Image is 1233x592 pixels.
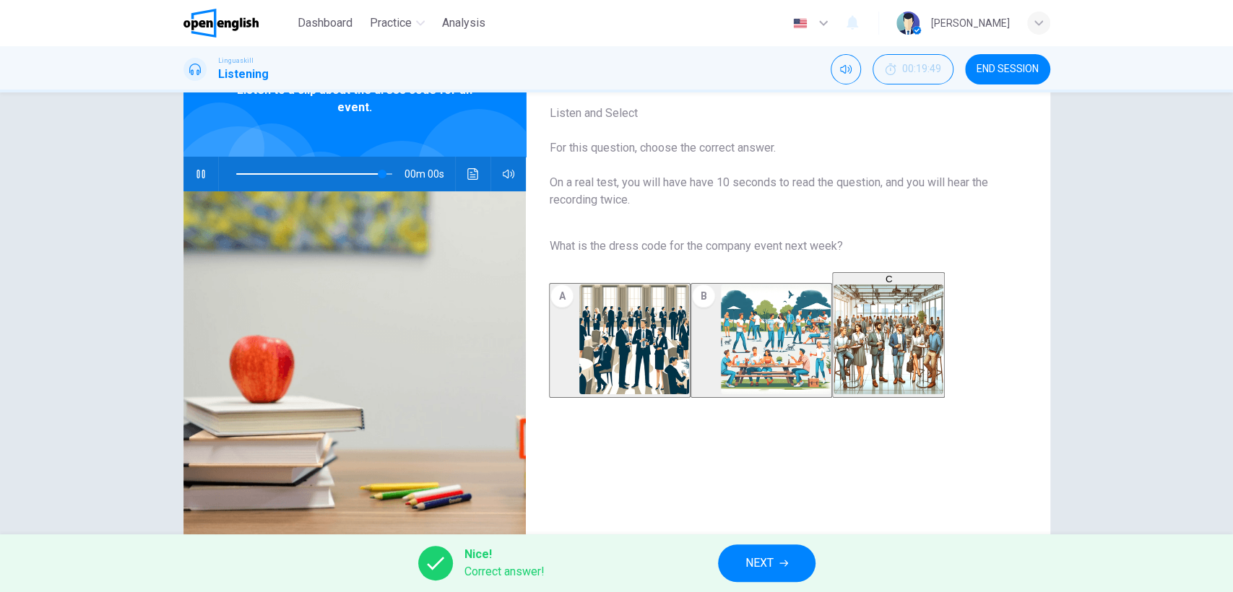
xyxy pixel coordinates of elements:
img: Profile picture [896,12,920,35]
span: On a real test, you will have have 10 seconds to read the question, and you will hear the recordi... [549,174,1003,209]
img: OpenEnglish logo [183,9,259,38]
span: Listen and Select [549,105,1003,122]
button: NEXT [718,544,815,582]
div: C [834,274,943,284]
button: Click to see the audio transcription [462,157,485,191]
span: Correct answer! [464,563,545,580]
h1: Listening [218,66,269,83]
img: Listen to a clip about the dress code for an event. [183,191,527,543]
span: Practice [370,14,412,32]
span: Dashboard [298,14,352,32]
span: 00m 00s [404,157,455,191]
a: OpenEnglish logo [183,9,293,38]
button: Practice [364,10,431,36]
span: Linguaskill [218,56,254,66]
button: 00:19:49 [873,54,953,84]
div: Hide [873,54,953,84]
span: 00:19:49 [902,64,941,75]
img: C [834,284,943,394]
span: Listen to a clip about the dress code for an event. [230,82,480,116]
button: A [549,283,691,398]
span: What is the dress code for the company event next week? [549,238,1003,255]
button: C [832,272,945,398]
div: Mute [831,54,861,84]
button: Analysis [436,10,491,36]
button: END SESSION [965,54,1050,84]
div: B [692,284,715,308]
span: For this question, choose the correct answer. [549,139,1003,157]
div: [PERSON_NAME] [931,14,1010,32]
img: en [791,18,809,29]
button: B [691,283,832,398]
span: Analysis [442,14,485,32]
button: Dashboard [292,10,358,36]
img: B [721,284,831,394]
span: Nice! [464,546,545,563]
img: A [579,284,689,394]
span: NEXT [745,553,774,573]
div: A [550,284,574,308]
span: END SESSION [977,64,1039,75]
